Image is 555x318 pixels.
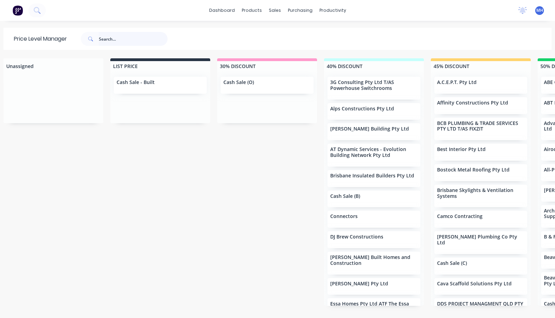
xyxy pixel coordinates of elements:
[330,193,360,199] p: Cash Sale (B)
[437,147,486,152] p: Best Interior Pty Ltd
[330,79,418,91] p: 3G Consulting Pty Ltd T/AS Powerhouse Switchrooms
[223,79,254,85] p: Cash Sale (O)
[330,234,383,240] p: DJ Brew Constructions
[330,126,409,132] p: [PERSON_NAME] Building Pty Ltd
[330,106,394,112] p: Alps Constructions Pty Ltd
[437,301,524,313] p: DDS PROJECT MANAGMENT QLD PTY LTD
[536,7,543,14] span: MH
[437,79,477,85] p: A.C.E.P.T. Pty Ltd
[316,5,350,16] div: productivity
[284,5,316,16] div: purchasing
[117,79,155,85] p: Cash Sale - Built
[437,167,510,173] p: Bostock Metal Roofing Pty Ltd
[330,173,414,179] p: Brisbane Insulated Builders Pty Ltd
[330,254,418,266] p: [PERSON_NAME] Built Homes and Construction
[437,100,508,106] p: Affinity Constructions Pty Ltd
[99,32,168,46] input: Search...
[330,147,418,158] p: AT Dynamic Services - Evolution Building Network Pty Ltd
[330,214,358,219] p: Connectors
[330,281,388,287] p: [PERSON_NAME] Pty Ltd
[437,260,467,266] p: Cash Sale (C)
[330,301,418,313] p: Essa Homes Pty Ltd ATF The Essa Homes Trust
[437,120,524,132] p: BCB PLUMBING & TRADE SERVICES PTY LTD T/AS FIXZIT
[5,62,34,70] div: Unassigned
[437,234,524,246] p: [PERSON_NAME] Plumbing Co Pty Ltd
[437,281,512,287] p: Cava Scaffold Solutions Pty Ltd
[437,187,524,199] p: Brisbane Skylights & Ventilation Systems
[238,5,265,16] div: products
[265,5,284,16] div: sales
[3,28,67,50] div: Price Level Manager
[12,5,23,16] img: Factory
[206,5,238,16] a: dashboard
[437,214,483,219] p: Camco Contracting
